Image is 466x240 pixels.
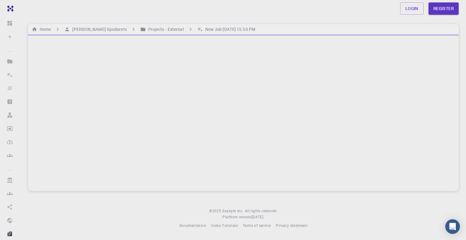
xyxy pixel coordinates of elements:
span: © 2025 [209,208,222,214]
div: Open Intercom Messenger [445,219,460,234]
span: [DATE] . [252,214,264,219]
a: Video Tutorials [211,223,238,229]
img: logo [5,5,13,12]
a: [DATE]. [252,214,264,220]
a: Login [400,2,424,15]
h6: [PERSON_NAME] Spodarets [70,26,127,33]
span: Documentation [179,223,206,228]
h6: Projects - External [146,26,184,33]
span: All rights reserved. [245,208,278,214]
span: Terms of service [243,223,271,228]
a: Register [428,2,459,15]
span: Privacy statement [276,223,307,228]
span: Video Tutorials [211,223,238,228]
nav: breadcrumb [30,26,256,33]
span: Exabyte Inc. [222,208,244,213]
a: Terms of service [243,223,271,229]
h6: Home [37,26,51,33]
span: Platform version [222,214,251,220]
h6: New Job [DATE] 15:50 PM [203,26,255,33]
a: Exabyte Inc. [222,208,244,214]
a: Documentation [179,223,206,229]
a: Privacy statement [276,223,307,229]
